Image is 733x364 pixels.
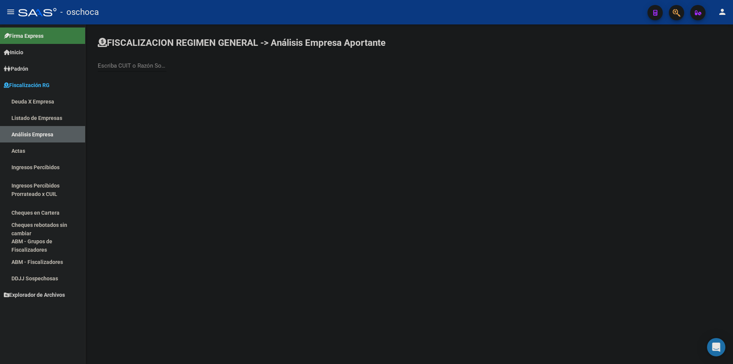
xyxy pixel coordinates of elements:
div: Open Intercom Messenger [707,338,725,356]
span: Explorador de Archivos [4,291,65,299]
mat-icon: person [718,7,727,16]
span: Firma Express [4,32,44,40]
span: Inicio [4,48,23,57]
span: - oschoca [60,4,99,21]
span: Fiscalización RG [4,81,50,89]
span: Padrón [4,65,28,73]
h1: FISCALIZACION REGIMEN GENERAL -> Análisis Empresa Aportante [98,37,386,49]
mat-icon: menu [6,7,15,16]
